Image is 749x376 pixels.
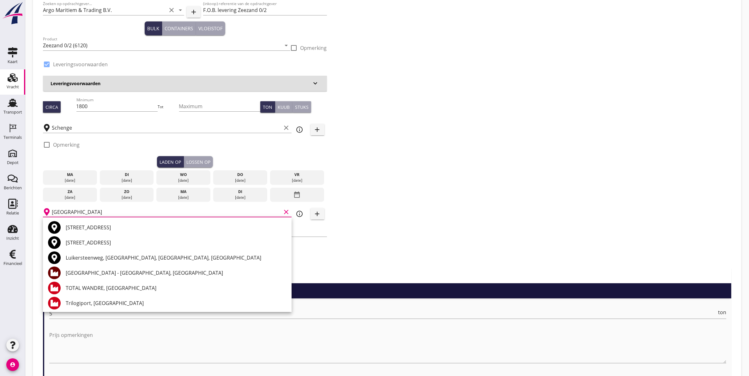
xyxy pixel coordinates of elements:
[718,310,726,315] span: ton
[6,211,19,215] div: Relatie
[215,189,266,195] div: di
[283,42,290,49] i: arrow_drop_down
[293,189,301,200] i: date_range
[66,269,287,277] div: [GEOGRAPHIC_DATA] - [GEOGRAPHIC_DATA], [GEOGRAPHIC_DATA]
[52,207,281,217] input: Losplaats
[314,210,321,218] i: add
[49,308,717,319] input: (Richt)prijs
[52,123,281,133] input: Laadplaats
[203,5,327,15] input: (inkoop) referentie van de opdrachtgever
[43,40,281,50] input: Product
[3,135,22,139] div: Terminals
[53,142,80,148] label: Opmerking
[6,358,19,371] i: account_circle
[283,124,290,132] i: clear
[283,208,290,216] i: clear
[198,25,223,32] div: Vloeistof
[101,178,152,183] div: [DATE]
[190,8,197,16] i: add
[101,195,152,200] div: [DATE]
[45,172,95,178] div: ma
[300,45,327,51] label: Opmerking
[158,172,209,178] div: wo
[1,2,24,25] img: logo-small.a267ee39.svg
[66,239,287,246] div: [STREET_ADDRESS]
[296,210,304,218] i: info_outline
[293,101,311,113] button: Stuks
[158,104,179,110] div: Tot
[160,159,181,165] div: Laden op
[260,101,275,113] button: Ton
[3,261,22,266] div: Financieel
[184,156,213,167] button: Lossen op
[314,126,321,133] i: add
[158,178,209,183] div: [DATE]
[7,85,19,89] div: Vracht
[162,21,196,35] button: Containers
[168,6,175,14] i: clear
[215,195,266,200] div: [DATE]
[101,172,152,178] div: di
[157,156,184,167] button: Laden op
[51,80,312,87] h3: Leveringsvoorwaarden
[158,189,209,195] div: ma
[45,104,58,110] div: Circa
[296,126,304,133] i: info_outline
[8,60,18,64] div: Kaart
[179,101,261,111] input: Maximum
[53,61,108,68] label: Leveringsvoorwaarden
[43,5,166,15] input: Zoeken op opdrachtgever...
[263,104,272,110] div: Ton
[45,189,95,195] div: za
[272,178,323,183] div: [DATE]
[278,104,290,110] div: Kuub
[7,161,19,165] div: Depot
[49,330,726,363] textarea: Prijs opmerkingen
[295,104,309,110] div: Stuks
[45,178,95,183] div: [DATE]
[177,6,184,14] i: arrow_drop_down
[272,172,323,178] div: vr
[147,25,159,32] div: Bulk
[196,21,225,35] button: Vloeistof
[6,236,19,240] div: Inzicht
[186,159,210,165] div: Lossen op
[66,254,287,261] div: Luikersteenweg, [GEOGRAPHIC_DATA], [GEOGRAPHIC_DATA], [GEOGRAPHIC_DATA]
[4,186,22,190] div: Berichten
[215,172,266,178] div: do
[312,79,319,87] i: keyboard_arrow_down
[43,101,61,113] button: Circa
[76,101,158,111] input: Minimum
[45,195,95,200] div: [DATE]
[158,195,209,200] div: [DATE]
[145,21,162,35] button: Bulk
[3,110,22,114] div: Transport
[66,224,287,231] div: [STREET_ADDRESS]
[66,299,287,307] div: Trilogiport, [GEOGRAPHIC_DATA]
[66,284,287,292] div: TOTAL WANDRE, [GEOGRAPHIC_DATA]
[165,25,193,32] div: Containers
[101,189,152,195] div: zo
[215,178,266,183] div: [DATE]
[275,101,293,113] button: Kuub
